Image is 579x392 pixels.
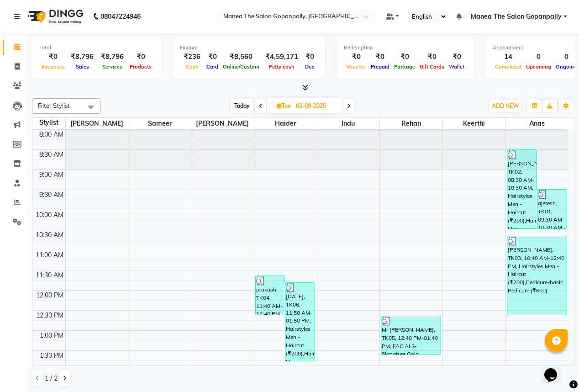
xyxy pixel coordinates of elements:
div: Stylist [32,118,65,127]
div: ₹0 [39,52,67,62]
div: ₹0 [302,52,318,62]
span: Upcoming [524,64,553,70]
div: 1:00 PM [38,331,65,340]
span: Card [204,64,221,70]
div: ₹0 [392,52,417,62]
div: Total [39,44,154,52]
span: Tue [274,102,293,109]
span: [PERSON_NAME] [66,118,128,129]
img: logo [23,4,86,29]
div: ₹4,59,171 [262,52,302,62]
span: ADD NEW [492,102,519,109]
span: keerthi [443,118,505,129]
input: 2025-09-02 [293,99,339,113]
div: 11:00 AM [34,250,65,260]
span: anas [506,118,568,129]
span: [PERSON_NAME] [191,118,254,129]
span: Completed [493,64,524,70]
div: 10:00 AM [34,210,65,220]
span: Prepaid [368,64,392,70]
button: ADD NEW [490,100,521,112]
div: ₹8,560 [221,52,262,62]
span: rehan [380,118,442,129]
div: 9:00 AM [37,170,65,180]
div: ₹0 [127,52,154,62]
div: 9:30 AM [37,190,65,200]
div: 11:30 AM [34,270,65,280]
b: 08047224946 [100,4,141,29]
div: Redemption [344,44,467,52]
div: 0 [524,52,553,62]
div: Mr [PERSON_NAME], TK05, 12:40 PM-01:40 PM, FACIALS-Signature Gold (₹2000) [381,316,440,355]
div: 10:30 AM [34,230,65,240]
div: ₹8,796 [97,52,127,62]
div: 12:00 PM [34,291,65,300]
span: Haider [254,118,317,129]
span: Wallet [447,64,467,70]
iframe: chat widget [541,355,570,383]
div: ₹0 [417,52,447,62]
span: Today [231,99,253,113]
div: ₹0 [447,52,467,62]
div: 8:30 AM [37,150,65,159]
span: Due [303,64,317,70]
div: 12:30 PM [34,311,65,320]
span: Voucher [344,64,368,70]
div: [PERSON_NAME], TK02, 08:30 AM-10:30 AM, Hairstyles Men - Haircut (₹200),Hairstyles Men -[PERSON_N... [507,150,537,228]
div: [DATE], TK06, 11:50 AM-01:50 PM, Hairstyles Men - Haircut (₹200),Hairstyles Men -[PERSON_NAME] Tr... [285,283,315,361]
span: indu [317,118,380,129]
div: ₹0 [204,52,221,62]
div: ₹8,796 [67,52,97,62]
span: Sales [74,64,91,70]
span: Products [127,64,154,70]
span: 1 / 2 [45,374,58,383]
div: Finance [180,44,318,52]
span: Services [100,64,125,70]
span: Gift Cards [417,64,447,70]
div: 1:30 PM [38,351,65,360]
span: sameer [128,118,191,129]
span: Online/Custom [221,64,262,70]
div: 14 [493,52,524,62]
span: Filter Stylist [38,102,70,109]
span: Expenses [39,64,67,70]
span: Cash [184,64,201,70]
span: Package [392,64,417,70]
div: ₹0 [368,52,392,62]
span: Petty cash [267,64,297,70]
div: ₹236 [180,52,204,62]
div: prakash, TK04, 11:40 AM-12:40 PM, Hairstyles Men -[PERSON_NAME] Trim / Styling (₹120) [256,276,285,315]
div: 8:00 AM [37,130,65,139]
div: [PERSON_NAME], TK03, 10:40 AM-12:40 PM, Hairstyles Men - Haircut (₹200),Pedicure-basic Pedicure (... [507,236,567,315]
div: ajetesh, TK01, 09:30 AM-10:30 AM, Hairstyles Men - Haircut (₹200) [537,190,567,228]
span: Manea The Salon Gopanpally [471,12,562,21]
div: ₹0 [344,52,368,62]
